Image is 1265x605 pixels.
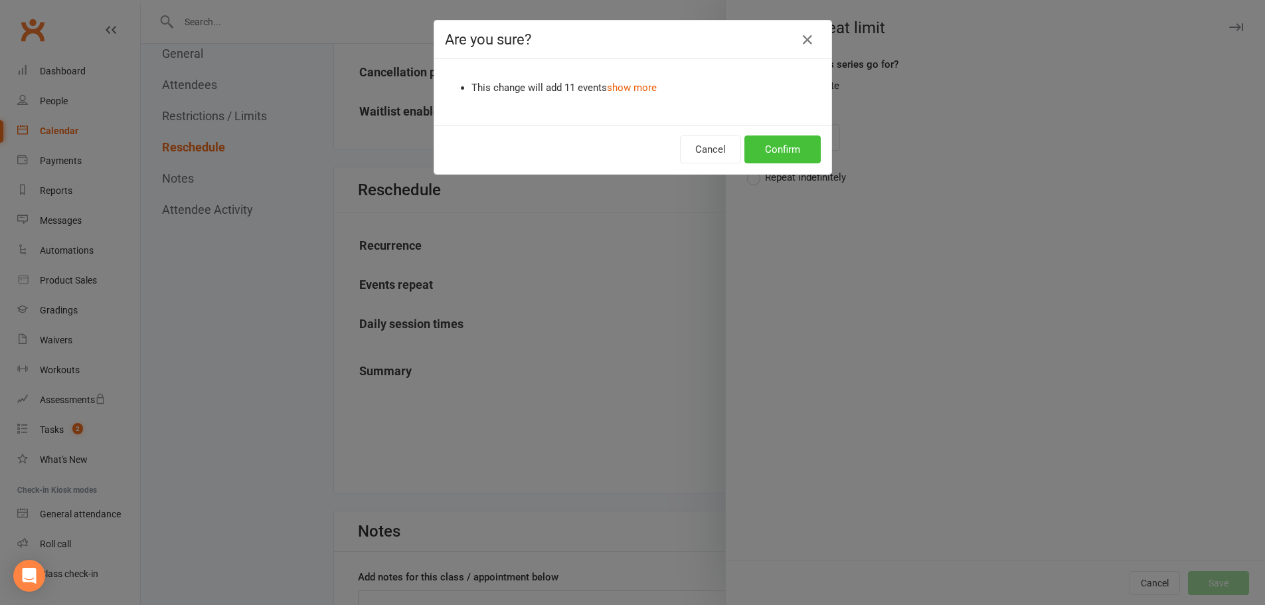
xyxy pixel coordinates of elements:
[744,135,821,163] button: Confirm
[607,82,657,94] a: show more
[445,31,821,48] h4: Are you sure?
[797,29,818,50] button: Close
[13,560,45,592] div: Open Intercom Messenger
[471,80,821,96] li: This change will add 11 events
[680,135,741,163] button: Cancel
